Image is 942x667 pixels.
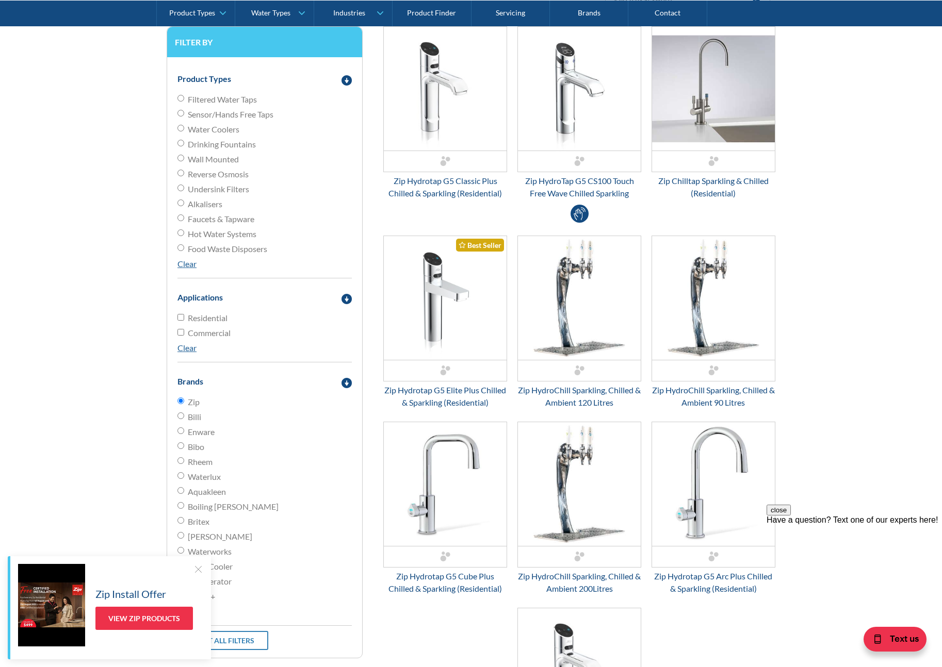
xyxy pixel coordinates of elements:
span: Waterworks [188,545,232,558]
span: Commercial [188,327,231,339]
div: Zip Hydrotap G5 Arc Plus Chilled & Sparkling (Residential) [652,570,775,595]
input: Waterlux [177,472,184,479]
div: Best Seller [456,239,504,252]
div: Water Types [251,8,290,17]
img: Zip Hydrotap G5 Cube Plus Chilled & Sparkling (Residential) [384,422,507,546]
div: Zip Hydrotap G5 Elite Plus Chilled & Sparkling (Residential) [383,384,507,409]
span: Food Waste Disposers [188,243,267,255]
input: Undersink Filters [177,185,184,191]
a: Zip HydroTap G5 CS100 Touch Free Wave Chilled Sparkling Zip HydroTap G5 CS100 Touch Free Wave Chi... [517,26,641,199]
input: Zip [177,397,184,404]
img: Zip Hydrotap G5 Elite Plus Chilled & Sparkling (Residential) [384,236,507,360]
span: Water Coolers [188,123,239,136]
div: Zip Chilltap Sparkling & Chilled (Residential) [652,175,775,199]
input: Hot Water Systems [177,229,184,236]
input: Residential [177,314,184,321]
a: Zip Chilltap Sparkling & Chilled (Residential)Zip Chilltap Sparkling & Chilled (Residential) [652,26,775,199]
span: Billi [188,411,201,423]
input: Alkalisers [177,199,184,206]
input: Britex [177,517,184,524]
input: Waterworks [177,547,184,554]
span: Enware [188,426,215,438]
div: Product Types [169,8,215,17]
iframe: podium webchat widget prompt [767,505,942,628]
span: Britex [188,515,209,528]
input: Enware [177,427,184,434]
span: [PERSON_NAME] [188,530,252,543]
div: Industries [333,8,365,17]
input: Faucets & Tapware [177,214,184,221]
div: Zip HydroTap G5 CS100 Touch Free Wave Chilled Sparkling [517,175,641,199]
span: Zip [188,396,200,408]
input: Reverse Osmosis [177,170,184,176]
div: Applications [177,291,223,304]
input: Filtered Water Taps [177,95,184,102]
input: Wall Mounted [177,155,184,161]
span: Faucets & Tapware [188,213,254,225]
div: Zip Hydrotap G5 Classic Plus Chilled & Sparkling (Residential) [383,175,507,199]
div: Zip HydroChill Sparkling, Chilled & Ambient 200Litres [517,570,641,595]
span: Rheem [188,456,213,468]
span: Waterlux [188,471,221,483]
a: Zip Hydrotap G5 Classic Plus Chilled & Sparkling (Residential)Zip Hydrotap G5 Classic Plus Chille... [383,26,507,199]
input: Food Waste Disposers [177,244,184,251]
img: Zip Hydrotap G5 Classic Plus Chilled & Sparkling (Residential) [384,27,507,151]
img: Zip HydroChill Sparkling, Chilled & Ambient 200Litres [518,422,641,546]
span: Alkalisers [188,198,222,210]
input: Sensor/Hands Free Taps [177,110,184,116]
span: Reverse Osmosis [188,168,249,180]
a: Zip Hydrotap G5 Cube Plus Chilled & Sparkling (Residential)Zip Hydrotap G5 Cube Plus Chilled & Sp... [383,422,507,595]
img: Zip Install Offer [18,564,85,646]
img: Zip Chilltap Sparkling & Chilled (Residential) [652,27,775,151]
iframe: podium webchat widget bubble [839,615,942,667]
div: Zip HydroChill Sparkling, Chilled & Ambient 120 Litres [517,384,641,409]
a: Zip HydroChill Sparkling, Chilled & Ambient 120 LitresZip HydroChill Sparkling, Chilled & Ambient... [517,236,641,409]
input: Rheem [177,457,184,464]
img: Zip HydroChill Sparkling, Chilled & Ambient 90 Litres [652,236,775,360]
a: Zip Hydrotap G5 Elite Plus Chilled & Sparkling (Residential)Best SellerZip Hydrotap G5 Elite Plus... [383,236,507,409]
a: Zip HydroChill Sparkling, Chilled & Ambient 200LitresZip HydroChill Sparkling, Chilled & Ambient ... [517,422,641,595]
img: Zip HydroChill Sparkling, Chilled & Ambient 120 Litres [518,236,641,360]
input: Bibo [177,442,184,449]
a: View Zip Products [95,607,193,630]
a: Clear [177,343,197,353]
h3: Filter by [175,37,354,47]
input: Drinking Fountains [177,140,184,146]
span: Bibo [188,441,204,453]
a: Zip HydroChill Sparkling, Chilled & Ambient 90 LitresZip HydroChill Sparkling, Chilled & Ambient ... [652,236,775,409]
div: Product Types [177,73,231,85]
span: Wall Mounted [188,153,239,165]
span: Hot Water Systems [188,228,256,240]
span: Undersink Filters [188,183,249,195]
input: Commercial [177,329,184,336]
span: Residential [188,312,228,324]
img: Zip HydroTap G5 CS100 Touch Free Wave Chilled Sparkling [518,27,641,151]
img: Zip Hydrotap G5 Arc Plus Chilled & Sparkling (Residential) [652,422,775,546]
span: Filtered Water Taps [188,93,257,106]
div: Zip Hydrotap G5 Cube Plus Chilled & Sparkling (Residential) [383,570,507,595]
input: Billi [177,412,184,419]
div: Zip HydroChill Sparkling, Chilled & Ambient 90 Litres [652,384,775,409]
span: Aquakleen [188,486,226,498]
input: Water Coolers [177,125,184,131]
a: Clear [177,259,197,269]
a: Zip Hydrotap G5 Arc Plus Chilled & Sparkling (Residential) Zip Hydrotap G5 Arc Plus Chilled & Spa... [652,422,775,595]
input: Aquakleen [177,487,184,494]
span: Drinking Fountains [188,138,256,151]
input: [PERSON_NAME] [177,532,184,539]
h5: Zip Install Offer [95,586,166,602]
div: Brands [177,375,203,388]
input: Boiling [PERSON_NAME] [177,502,184,509]
a: Reset all filters [177,631,268,650]
span: Sensor/Hands Free Taps [188,108,273,121]
span: Boiling [PERSON_NAME] [188,501,279,513]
